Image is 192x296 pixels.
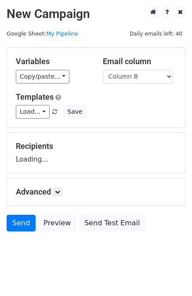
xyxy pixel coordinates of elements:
[16,141,176,164] div: Loading...
[46,30,78,37] a: My Pipeline
[16,141,176,151] h5: Recipients
[127,29,185,39] span: Daily emails left: 40
[7,30,78,37] small: Google Sheet:
[79,215,145,231] a: Send Test Email
[127,30,185,37] a: Daily emails left: 40
[16,187,176,197] h5: Advanced
[63,105,86,119] button: Save
[16,70,69,83] a: Copy/paste...
[7,215,36,231] a: Send
[16,92,54,101] a: Templates
[38,215,76,231] a: Preview
[7,7,185,22] h2: New Campaign
[16,105,50,119] a: Load...
[103,57,177,66] h5: Email column
[16,57,90,66] h5: Variables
